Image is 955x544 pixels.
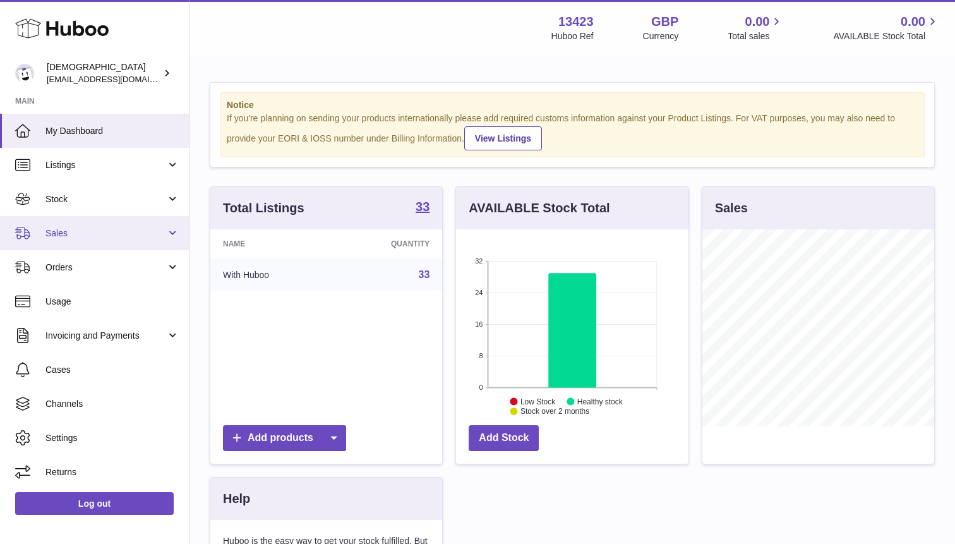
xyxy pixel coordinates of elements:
[464,126,542,150] a: View Listings
[45,193,166,205] span: Stock
[45,330,166,342] span: Invoicing and Payments
[223,425,346,451] a: Add products
[643,30,679,42] div: Currency
[45,398,179,410] span: Channels
[476,257,483,265] text: 32
[45,432,179,444] span: Settings
[45,466,179,478] span: Returns
[469,200,610,217] h3: AVAILABLE Stock Total
[745,13,770,30] span: 0.00
[45,125,179,137] span: My Dashboard
[476,320,483,328] text: 16
[45,262,166,274] span: Orders
[15,492,174,515] a: Log out
[479,384,483,391] text: 0
[227,99,918,111] strong: Notice
[419,269,430,280] a: 33
[223,200,304,217] h3: Total Listings
[520,397,556,406] text: Low Stock
[45,296,179,308] span: Usage
[416,200,429,213] strong: 33
[558,13,594,30] strong: 13423
[715,200,748,217] h3: Sales
[227,112,918,150] div: If you're planning on sending your products internationally please add required customs informati...
[479,352,483,360] text: 8
[577,397,623,406] text: Healthy stock
[45,364,179,376] span: Cases
[901,13,925,30] span: 0.00
[47,61,160,85] div: [DEMOGRAPHIC_DATA]
[47,74,186,84] span: [EMAIL_ADDRESS][DOMAIN_NAME]
[210,229,333,258] th: Name
[469,425,539,451] a: Add Stock
[728,30,784,42] span: Total sales
[333,229,443,258] th: Quantity
[45,159,166,171] span: Listings
[651,13,678,30] strong: GBP
[45,227,166,239] span: Sales
[728,13,784,42] a: 0.00 Total sales
[223,490,250,507] h3: Help
[551,30,594,42] div: Huboo Ref
[416,200,429,215] a: 33
[210,258,333,291] td: With Huboo
[476,289,483,296] text: 24
[833,30,940,42] span: AVAILABLE Stock Total
[520,407,589,416] text: Stock over 2 months
[833,13,940,42] a: 0.00 AVAILABLE Stock Total
[15,64,34,83] img: olgazyuz@outlook.com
